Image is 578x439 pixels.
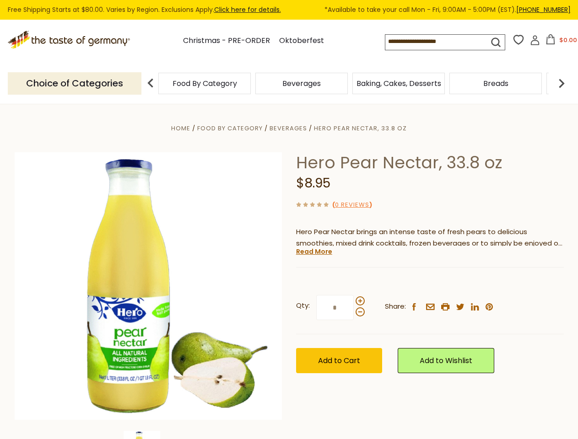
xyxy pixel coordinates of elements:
[270,124,307,133] a: Beverages
[173,80,237,87] a: Food By Category
[357,80,441,87] a: Baking, Cakes, Desserts
[332,200,372,209] span: ( )
[296,300,310,311] strong: Qty:
[214,5,281,14] a: Click here for details.
[282,80,321,87] a: Beverages
[8,5,571,15] div: Free Shipping Starts at $80.00. Varies by Region. Exclusions Apply.
[316,295,354,320] input: Qty:
[296,152,564,173] h1: Hero Pear Nectar, 33.8 oz
[279,35,324,47] a: Oktoberfest
[552,74,571,92] img: next arrow
[385,301,406,312] span: Share:
[559,36,577,44] span: $0.00
[296,174,330,192] span: $8.95
[141,74,160,92] img: previous arrow
[296,348,382,373] button: Add to Cart
[296,247,332,256] a: Read More
[314,124,407,133] a: Hero Pear Nectar, 33.8 oz
[15,152,282,420] img: Hero Pear Nectar, 33.8 oz
[516,5,571,14] a: [PHONE_NUMBER]
[483,80,508,87] a: Breads
[296,226,564,249] p: Hero Pear Nectar brings an intense taste of fresh pears to delicious smoothies, mixed drink cockt...
[398,348,494,373] a: Add to Wishlist
[183,35,270,47] a: Christmas - PRE-ORDER
[324,5,571,15] span: *Available to take your call Mon - Fri, 9:00AM - 5:00PM (EST).
[8,72,141,95] p: Choice of Categories
[197,124,263,133] a: Food By Category
[318,355,360,366] span: Add to Cart
[335,200,369,210] a: 0 Reviews
[171,124,190,133] a: Home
